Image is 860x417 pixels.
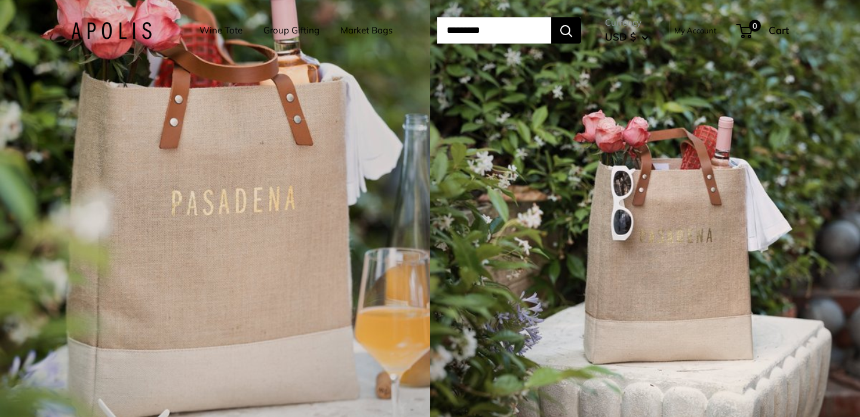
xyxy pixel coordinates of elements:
a: My Account [674,23,717,38]
span: Cart [769,24,789,36]
button: Search [551,17,581,44]
input: Search... [437,17,551,44]
img: Apolis [71,22,152,39]
a: Wine Tote [199,22,242,39]
a: Group Gifting [263,22,320,39]
a: Market Bags [340,22,392,39]
span: USD $ [605,30,636,43]
span: Currency [605,14,649,31]
button: USD $ [605,27,649,47]
span: 0 [749,20,761,32]
a: 0 Cart [738,21,789,40]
